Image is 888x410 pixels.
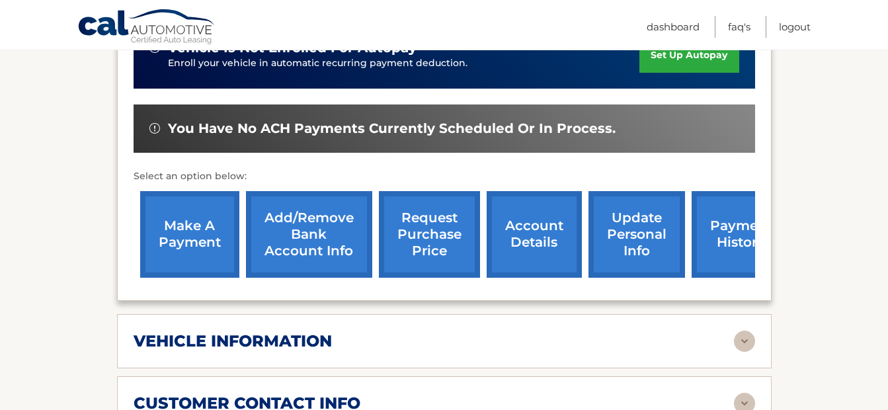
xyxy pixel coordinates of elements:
a: Add/Remove bank account info [246,191,372,278]
a: account details [487,191,582,278]
p: Select an option below: [134,169,755,184]
a: request purchase price [379,191,480,278]
h2: vehicle information [134,331,332,351]
a: Dashboard [647,16,700,38]
a: FAQ's [728,16,750,38]
a: payment history [692,191,791,278]
a: make a payment [140,191,239,278]
img: alert-white.svg [149,123,160,134]
a: Cal Automotive [77,9,216,47]
a: update personal info [588,191,685,278]
img: accordion-rest.svg [734,331,755,352]
p: Enroll your vehicle in automatic recurring payment deduction. [168,56,640,71]
span: You have no ACH payments currently scheduled or in process. [168,120,616,137]
a: set up autopay [639,38,739,73]
a: Logout [779,16,811,38]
